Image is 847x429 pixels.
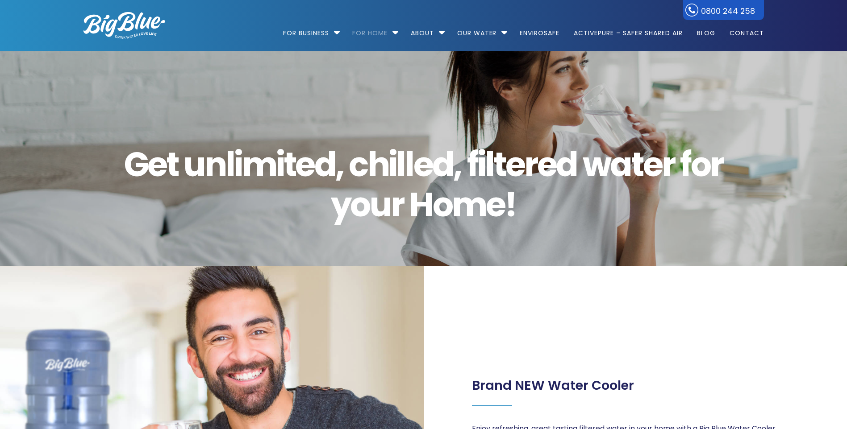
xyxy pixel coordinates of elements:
span: Get unlimited, chilled, filtered water for your Home! [98,144,749,225]
img: logo [83,12,165,39]
div: Page 1 [472,366,634,393]
h2: Brand NEW Water Cooler [472,378,634,393]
